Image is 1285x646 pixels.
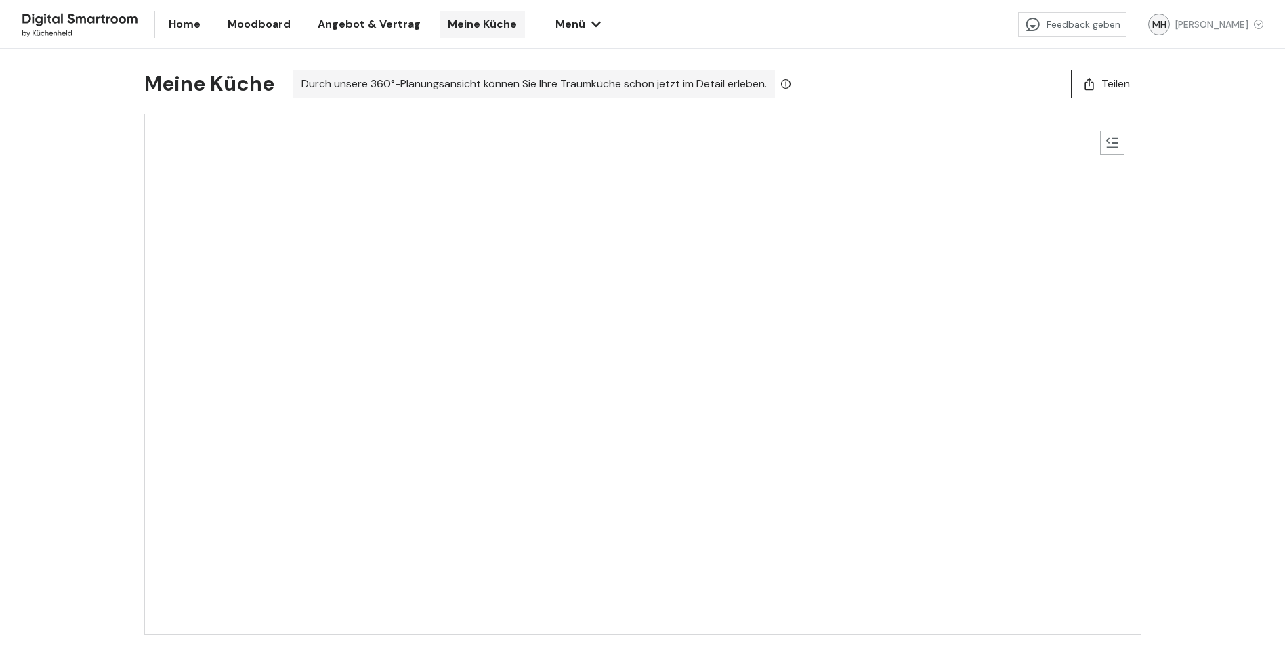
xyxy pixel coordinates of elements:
[547,11,607,38] button: Menü
[293,70,775,98] div: Durch unsere 360°-Planungsansicht können Sie Ihre Traumküche schon jetzt im Detail erleben.
[1101,76,1130,92] span: Teilen
[228,16,291,33] span: Moodboard
[22,9,138,40] img: Kuechenheld logo
[145,114,1141,634] iframe: 3d Panorama ansicht
[310,11,429,38] a: Angebot & Vertrag
[1047,18,1120,31] span: Feedback geben
[219,11,299,38] a: Moodboard
[144,72,282,96] h2: Meine Küche
[318,16,421,33] span: Angebot & Vertrag
[1148,14,1170,35] div: MH
[440,11,525,38] a: Meine Küche
[1175,18,1263,31] div: [PERSON_NAME]
[1137,11,1274,38] button: MH[PERSON_NAME]
[448,16,517,33] span: Meine Küche
[1071,70,1141,98] button: Teilen
[161,11,209,38] a: Home
[169,16,201,33] span: Home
